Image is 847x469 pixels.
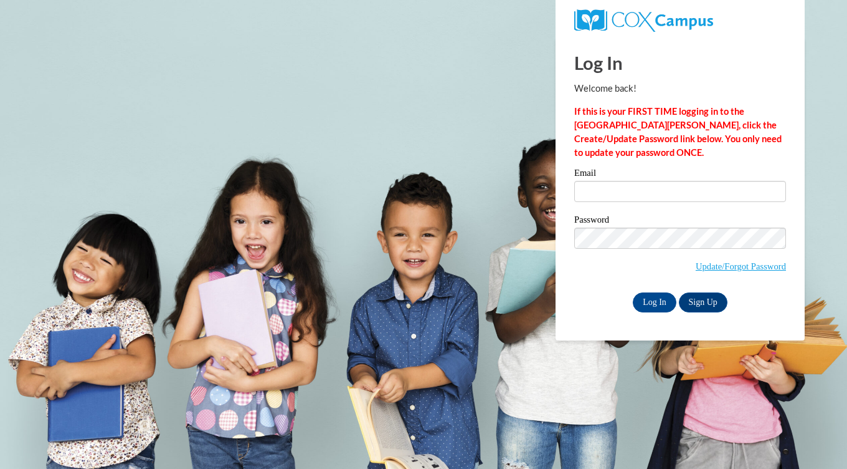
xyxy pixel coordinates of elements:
[574,215,786,228] label: Password
[696,261,786,271] a: Update/Forgot Password
[574,106,782,158] strong: If this is your FIRST TIME logging in to the [GEOGRAPHIC_DATA][PERSON_NAME], click the Create/Upd...
[633,293,676,312] input: Log In
[574,50,786,75] h1: Log In
[574,168,786,181] label: Email
[679,293,727,312] a: Sign Up
[574,82,786,95] p: Welcome back!
[574,14,713,25] a: COX Campus
[574,9,713,32] img: COX Campus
